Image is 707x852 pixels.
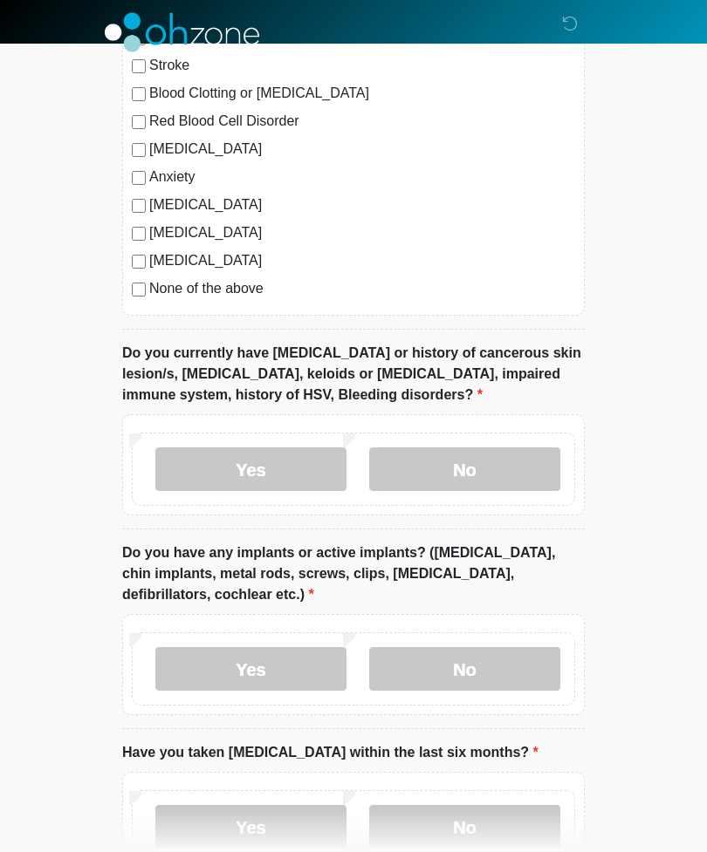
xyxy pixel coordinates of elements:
label: No [369,806,560,849]
label: Yes [155,648,347,692]
label: Yes [155,448,347,492]
input: None of the above [132,283,146,297]
img: OhZone Clinics Logo [105,13,259,52]
input: Red Blood Cell Disorder [132,116,146,130]
label: [MEDICAL_DATA] [149,140,575,160]
label: Anxiety [149,167,575,188]
label: Have you taken [MEDICAL_DATA] within the last six months? [122,743,539,764]
label: [MEDICAL_DATA] [149,195,575,216]
label: [MEDICAL_DATA] [149,251,575,272]
input: Anxiety [132,172,146,186]
label: Red Blood Cell Disorder [149,112,575,133]
input: Stroke [132,60,146,74]
label: No [369,448,560,492]
label: [MEDICAL_DATA] [149,223,575,244]
input: [MEDICAL_DATA] [132,228,146,242]
input: [MEDICAL_DATA] [132,200,146,214]
label: Blood Clotting or [MEDICAL_DATA] [149,84,575,105]
label: No [369,648,560,692]
input: [MEDICAL_DATA] [132,256,146,269]
label: Yes [155,806,347,849]
label: Do you have any implants or active implants? ([MEDICAL_DATA], chin implants, metal rods, screws, ... [122,543,585,606]
label: None of the above [149,279,575,300]
label: Do you currently have [MEDICAL_DATA] or history of cancerous skin lesion/s, [MEDICAL_DATA], keloi... [122,344,585,406]
label: Stroke [149,56,575,77]
input: [MEDICAL_DATA] [132,144,146,158]
input: Blood Clotting or [MEDICAL_DATA] [132,88,146,102]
